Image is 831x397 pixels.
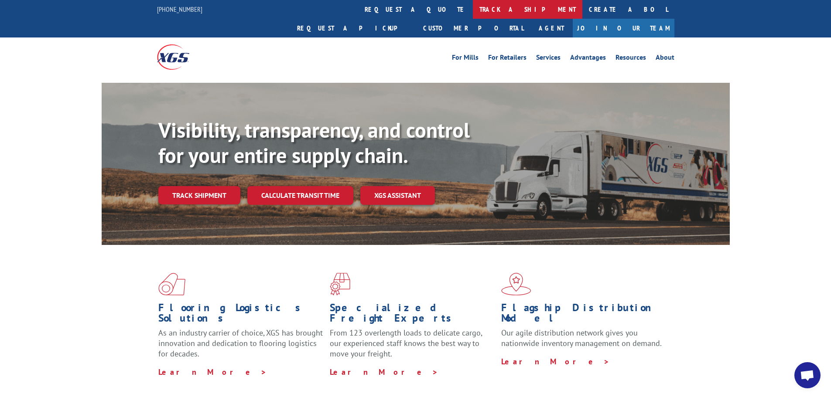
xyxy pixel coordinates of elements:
span: Our agile distribution network gives you nationwide inventory management on demand. [501,328,662,348]
img: xgs-icon-total-supply-chain-intelligence-red [158,273,185,295]
h1: Specialized Freight Experts [330,302,495,328]
b: Visibility, transparency, and control for your entire supply chain. [158,116,470,169]
a: Calculate transit time [247,186,353,205]
a: About [656,54,674,64]
a: Advantages [570,54,606,64]
a: XGS ASSISTANT [360,186,435,205]
a: Learn More > [158,367,267,377]
h1: Flagship Distribution Model [501,302,666,328]
a: For Mills [452,54,479,64]
a: [PHONE_NUMBER] [157,5,202,14]
a: Agent [530,19,573,37]
a: Customer Portal [417,19,530,37]
a: Services [536,54,561,64]
a: Learn More > [330,367,438,377]
a: For Retailers [488,54,527,64]
a: Join Our Team [573,19,674,37]
img: xgs-icon-focused-on-flooring-red [330,273,350,295]
a: Resources [616,54,646,64]
a: Request a pickup [291,19,417,37]
a: Track shipment [158,186,240,204]
h1: Flooring Logistics Solutions [158,302,323,328]
div: Open chat [794,362,821,388]
span: As an industry carrier of choice, XGS has brought innovation and dedication to flooring logistics... [158,328,323,359]
img: xgs-icon-flagship-distribution-model-red [501,273,531,295]
p: From 123 overlength loads to delicate cargo, our experienced staff knows the best way to move you... [330,328,495,366]
a: Learn More > [501,356,610,366]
